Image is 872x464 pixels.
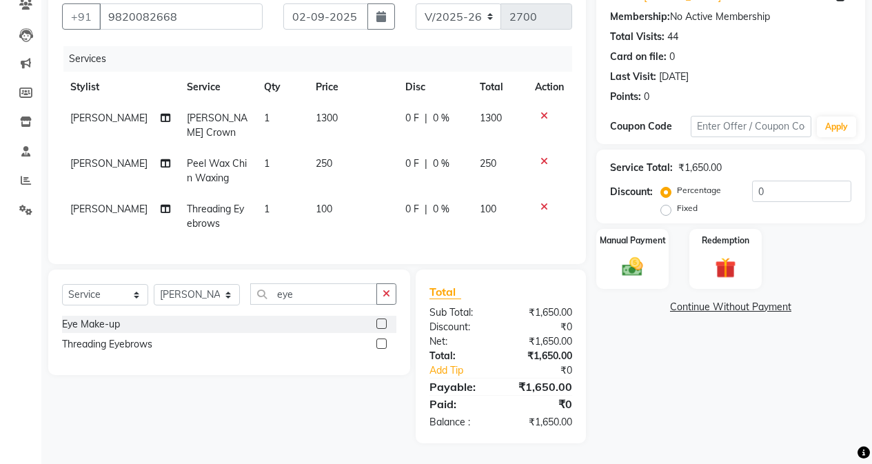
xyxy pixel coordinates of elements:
[677,202,698,214] label: Fixed
[419,415,501,430] div: Balance :
[610,185,653,199] div: Discount:
[256,72,307,103] th: Qty
[500,320,582,334] div: ₹0
[677,184,721,196] label: Percentage
[425,111,427,125] span: |
[264,203,270,215] span: 1
[70,157,148,170] span: [PERSON_NAME]
[316,203,332,215] span: 100
[70,112,148,124] span: [PERSON_NAME]
[62,337,152,352] div: Threading Eyebrows
[307,72,397,103] th: Price
[433,111,449,125] span: 0 %
[610,70,656,84] div: Last Visit:
[62,317,120,332] div: Eye Make-up
[659,70,689,84] div: [DATE]
[264,157,270,170] span: 1
[316,112,338,124] span: 1300
[397,72,472,103] th: Disc
[599,300,862,314] a: Continue Without Payment
[610,119,691,134] div: Coupon Code
[610,10,851,24] div: No Active Membership
[419,320,501,334] div: Discount:
[187,203,244,230] span: Threading Eyebrows
[610,10,670,24] div: Membership:
[70,203,148,215] span: [PERSON_NAME]
[472,72,527,103] th: Total
[500,415,582,430] div: ₹1,650.00
[691,116,811,137] input: Enter Offer / Coupon Code
[527,72,572,103] th: Action
[187,157,247,184] span: Peel Wax Chin Waxing
[616,255,649,279] img: _cash.svg
[600,234,666,247] label: Manual Payment
[62,3,101,30] button: +91
[500,334,582,349] div: ₹1,650.00
[419,349,501,363] div: Total:
[62,72,179,103] th: Stylist
[264,112,270,124] span: 1
[429,285,461,299] span: Total
[702,234,749,247] label: Redemption
[405,202,419,216] span: 0 F
[500,379,582,395] div: ₹1,650.00
[709,255,742,281] img: _gift.svg
[419,396,501,412] div: Paid:
[419,363,514,378] a: Add Tip
[500,349,582,363] div: ₹1,650.00
[419,379,501,395] div: Payable:
[678,161,722,175] div: ₹1,650.00
[500,396,582,412] div: ₹0
[480,157,496,170] span: 250
[187,112,247,139] span: [PERSON_NAME] Crown
[419,334,501,349] div: Net:
[63,46,582,72] div: Services
[419,305,501,320] div: Sub Total:
[425,202,427,216] span: |
[433,157,449,171] span: 0 %
[514,363,582,378] div: ₹0
[99,3,263,30] input: Search by Name/Mobile/Email/Code
[405,111,419,125] span: 0 F
[250,283,377,305] input: Search or Scan
[610,50,667,64] div: Card on file:
[405,157,419,171] span: 0 F
[817,117,856,137] button: Apply
[644,90,649,104] div: 0
[610,161,673,175] div: Service Total:
[610,90,641,104] div: Points:
[500,305,582,320] div: ₹1,650.00
[179,72,256,103] th: Service
[669,50,675,64] div: 0
[433,202,449,216] span: 0 %
[667,30,678,44] div: 44
[316,157,332,170] span: 250
[480,112,502,124] span: 1300
[425,157,427,171] span: |
[610,30,665,44] div: Total Visits:
[480,203,496,215] span: 100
